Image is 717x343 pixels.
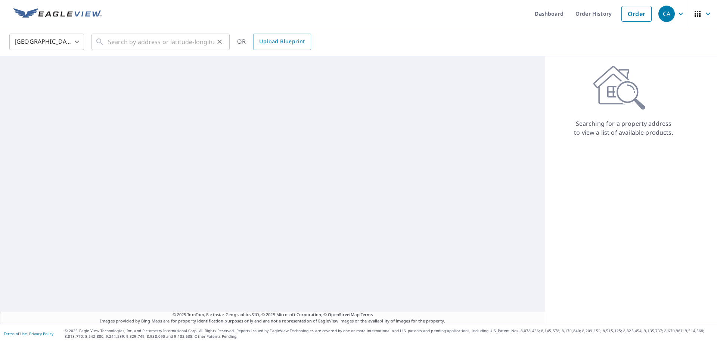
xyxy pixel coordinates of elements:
[621,6,652,22] a: Order
[328,312,359,317] a: OpenStreetMap
[658,6,675,22] div: CA
[4,331,53,336] p: |
[259,37,305,46] span: Upload Blueprint
[361,312,373,317] a: Terms
[108,31,214,52] input: Search by address or latitude-longitude
[29,331,53,336] a: Privacy Policy
[237,34,311,50] div: OR
[214,37,225,47] button: Clear
[4,331,27,336] a: Terms of Use
[65,328,713,339] p: © 2025 Eagle View Technologies, Inc. and Pictometry International Corp. All Rights Reserved. Repo...
[9,31,84,52] div: [GEOGRAPHIC_DATA]
[253,34,311,50] a: Upload Blueprint
[574,119,674,137] p: Searching for a property address to view a list of available products.
[173,312,373,318] span: © 2025 TomTom, Earthstar Geographics SIO, © 2025 Microsoft Corporation, ©
[13,8,102,19] img: EV Logo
